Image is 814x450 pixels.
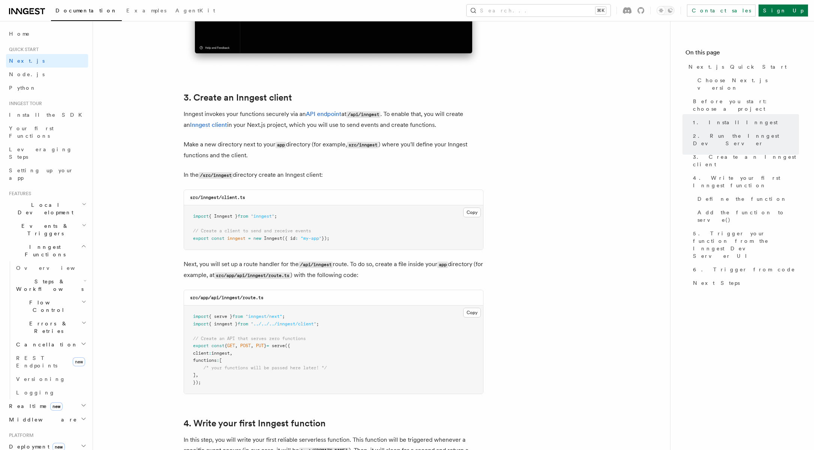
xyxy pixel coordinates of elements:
[211,236,224,241] span: const
[264,236,282,241] span: Inngest
[693,153,799,168] span: 3. Create an Inngest client
[346,111,380,118] code: /api/inngest
[193,236,209,241] span: export
[9,167,73,181] span: Setting up your app
[6,222,82,237] span: Events & Triggers
[238,321,248,327] span: from
[190,121,227,128] a: Inngest client
[690,129,799,150] a: 2. Run the Inngest Dev Server
[193,372,196,378] span: ]
[251,214,274,219] span: "inngest"
[224,343,227,348] span: {
[697,195,787,203] span: Define the function
[16,265,93,271] span: Overview
[193,228,311,233] span: // Create a client to send and receive events
[16,376,66,382] span: Versioning
[13,341,78,348] span: Cancellation
[282,314,285,319] span: ;
[6,399,88,413] button: Realtimenew
[693,230,799,260] span: 5. Trigger your function from the Inngest Dev Server UI
[51,2,122,21] a: Documentation
[6,240,88,261] button: Inngest Functions
[122,2,171,20] a: Examples
[50,402,63,411] span: new
[73,357,85,366] span: new
[13,351,88,372] a: REST Endpointsnew
[6,198,88,219] button: Local Development
[126,8,166,14] span: Examples
[13,261,88,275] a: Overview
[193,321,209,327] span: import
[657,6,675,15] button: Toggle dark mode
[347,142,379,148] code: src/inngest
[316,321,319,327] span: ;
[467,5,610,17] button: Search...⌘K
[687,5,756,17] a: Contact sales
[6,68,88,81] a: Node.js
[282,236,295,241] span: ({ id
[9,146,72,160] span: Leveraging Steps
[759,5,808,17] a: Sign Up
[463,308,481,318] button: Copy
[693,119,778,126] span: 1. Install Inngest
[9,58,45,64] span: Next.js
[693,98,799,113] span: Before you start: choose a project
[596,7,606,14] kbd: ⌘K
[13,278,84,293] span: Steps & Workflows
[9,71,45,77] span: Node.js
[184,259,483,281] p: Next, you will set up a route handler for the route. To do so, create a file inside your director...
[175,8,215,14] span: AgentKit
[217,358,219,363] span: :
[6,122,88,143] a: Your first Functions
[690,95,799,116] a: Before you start: choose a project
[6,432,34,438] span: Platform
[13,299,81,314] span: Flow Control
[694,192,799,206] a: Define the function
[227,236,245,241] span: inngest
[256,343,264,348] span: PUT
[9,30,30,38] span: Home
[193,314,209,319] span: import
[251,343,253,348] span: ,
[184,418,326,429] a: 4. Write your first Inngest function
[301,236,322,241] span: "my-app"
[6,243,81,258] span: Inngest Functions
[196,372,198,378] span: ,
[211,351,230,356] span: inngest
[6,108,88,122] a: Install the SDK
[240,343,251,348] span: POST
[184,109,483,130] p: Inngest invokes your functions securely via an at . To enable that, you will create an in your Ne...
[299,262,333,268] code: /api/inngest
[694,74,799,95] a: Choose Next.js version
[193,343,209,348] span: export
[232,314,243,319] span: from
[209,351,211,356] span: :
[685,60,799,74] a: Next.js Quick Start
[6,54,88,68] a: Next.js
[6,143,88,164] a: Leveraging Steps
[13,317,88,338] button: Errors & Retries
[6,81,88,95] a: Python
[697,77,799,92] span: Choose Next.js version
[9,125,54,139] span: Your first Functions
[285,343,290,348] span: ({
[190,195,245,200] code: src/inngest/client.ts
[690,116,799,129] a: 1. Install Inngest
[9,112,87,118] span: Install the SDK
[6,219,88,240] button: Events & Triggers
[230,351,232,356] span: ,
[693,174,799,189] span: 4. Write your first Inngest function
[690,227,799,263] a: 5. Trigger your function from the Inngest Dev Server UI
[211,343,224,348] span: const
[690,150,799,171] a: 3. Create an Inngest client
[6,191,31,197] span: Features
[6,27,88,41] a: Home
[227,343,235,348] span: GET
[322,236,329,241] span: });
[190,295,263,300] code: src/app/api/inngest/route.ts
[693,279,740,287] span: Next Steps
[245,314,282,319] span: "inngest/next"
[690,276,799,290] a: Next Steps
[16,390,55,396] span: Logging
[193,336,306,341] span: // Create an API that serves zero functions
